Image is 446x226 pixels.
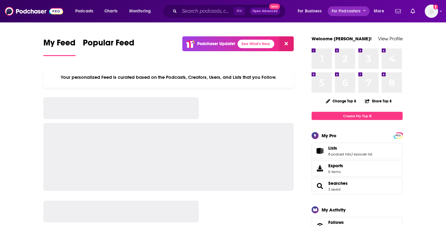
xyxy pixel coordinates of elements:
span: Lists [328,145,337,151]
span: Lists [312,143,403,159]
a: My Feed [43,38,76,56]
button: open menu [328,6,370,16]
a: Searches [328,181,348,186]
span: Exports [328,163,343,168]
span: For Business [298,7,322,15]
a: Charts [100,6,121,16]
span: Follows [328,220,344,225]
div: My Activity [322,207,346,213]
span: For Podcasters [332,7,361,15]
button: open menu [293,6,329,16]
span: ⌘ K [234,7,245,15]
a: Follows [328,220,382,225]
a: Searches [314,182,326,190]
span: , [351,152,352,156]
button: open menu [370,6,392,16]
a: Exports [312,160,403,177]
a: PRO [394,133,402,138]
span: More [374,7,384,15]
img: User Profile [425,5,438,18]
svg: Add a profile image [433,5,438,9]
a: 3 saved [328,187,340,191]
span: New [269,4,280,9]
span: Open Advanced [252,10,278,13]
button: Change Top 8 [322,97,360,105]
a: Show notifications dropdown [408,6,417,16]
input: Search podcasts, credits, & more... [179,6,234,16]
button: Share Top 8 [365,95,392,107]
span: My Feed [43,38,76,52]
span: Podcasts [75,7,93,15]
a: Lists [328,145,372,151]
span: 6 items [328,170,343,174]
a: 1 episode list [352,152,372,156]
div: Your personalized Feed is curated based on the Podcasts, Creators, Users, and Lists that you Follow. [43,67,294,88]
a: Lists [314,147,326,155]
img: Podchaser - Follow, Share and Rate Podcasts [5,5,63,17]
button: open menu [125,6,159,16]
a: Create My Top 8 [312,112,403,120]
span: Searches [312,178,403,194]
a: View Profile [378,36,403,42]
span: Logged in as SolComms [425,5,438,18]
div: Search podcasts, credits, & more... [168,4,291,18]
span: Popular Feed [83,38,134,52]
button: Open AdvancedNew [250,8,280,15]
a: Welcome [PERSON_NAME]! [312,36,372,42]
span: Exports [314,164,326,173]
a: Popular Feed [83,38,134,56]
a: See What's New [238,40,274,48]
a: 8 podcast lists [328,152,351,156]
button: open menu [71,6,101,16]
a: Show notifications dropdown [393,6,403,16]
div: My Pro [322,133,336,138]
button: Show profile menu [425,5,438,18]
span: Charts [104,7,117,15]
p: Podchaser Update! [197,41,235,46]
span: Monitoring [129,7,151,15]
